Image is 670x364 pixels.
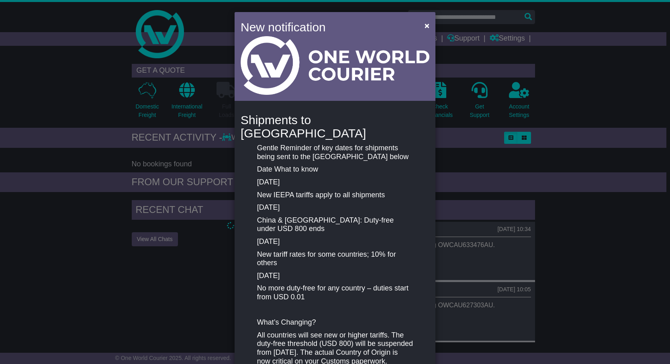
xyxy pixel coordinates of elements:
[241,18,413,36] h4: New notification
[257,237,413,246] p: [DATE]
[241,36,429,95] img: Light
[257,203,413,212] p: [DATE]
[257,144,413,161] p: Gentle Reminder of key dates for shipments being sent to the [GEOGRAPHIC_DATA] below
[257,272,413,280] p: [DATE]
[241,113,429,140] h4: Shipments to [GEOGRAPHIC_DATA]
[421,17,433,34] button: Close
[257,191,413,200] p: New IEEPA tariffs apply to all shipments
[257,165,413,174] p: Date What to know
[257,250,413,268] p: New tariff rates for some countries; 10% for others
[425,21,429,30] span: ×
[257,284,413,301] p: No more duty-free for any country – duties start from USD 0.01
[257,178,413,187] p: [DATE]
[257,216,413,233] p: China & [GEOGRAPHIC_DATA]: Duty-free under USD 800 ends
[257,318,413,327] p: What’s Changing?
